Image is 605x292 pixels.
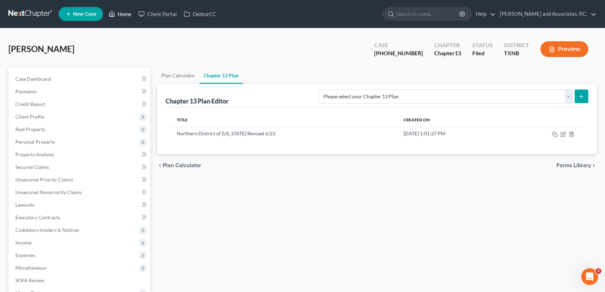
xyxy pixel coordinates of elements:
div: Case [374,41,423,49]
a: Chapter 13 Plan [199,67,243,84]
span: Forms Library [556,163,591,168]
a: Plan Calculator [157,67,199,84]
span: Real Property [15,126,45,132]
a: Case Dashboard [10,73,150,85]
div: Filed [472,49,493,57]
button: Preview [540,41,588,57]
a: Payments [10,85,150,98]
td: [DATE] 1:01:27 PM [398,127,508,140]
iframe: Intercom live chat [581,268,598,285]
a: SOFA Review [10,274,150,287]
span: Expenses [15,252,35,258]
a: Secured Claims [10,161,150,173]
span: New Case [73,12,96,17]
a: Lawsuits [10,199,150,211]
div: District [504,41,529,49]
a: Client Portal [135,8,180,20]
a: Home [105,8,135,20]
a: Unsecured Nonpriority Claims [10,186,150,199]
span: [PERSON_NAME] [8,44,74,54]
button: chevron_left Plan Calculator [157,163,201,168]
span: Lawsuits [15,202,34,208]
span: 13 [455,50,461,56]
a: [PERSON_NAME] and Associates, P.C. [496,8,596,20]
a: DebtorCC [180,8,220,20]
span: 2 [596,268,601,274]
a: Executory Contracts [10,211,150,224]
div: TXNB [504,49,529,57]
div: [PHONE_NUMBER] [374,49,423,57]
span: Client Profile [15,114,44,120]
span: Secured Claims [15,164,49,170]
th: Title [171,113,398,127]
span: Case Dashboard [15,76,51,82]
a: Unsecured Priority Claims [10,173,150,186]
div: Chapter [434,41,461,49]
span: Unsecured Priority Claims [15,177,73,183]
span: Payments [15,88,37,94]
td: Northern District of [US_STATE] Revised 6/23 [171,127,398,140]
i: chevron_left [157,163,163,168]
span: Plan Calculator [163,163,201,168]
div: Status [472,41,493,49]
span: SOFA Review [15,277,44,283]
span: Miscellaneous [15,265,46,271]
span: Credit Report [15,101,45,107]
span: Executory Contracts [15,214,60,220]
i: chevron_right [591,163,597,168]
button: Forms Library chevron_right [556,163,597,168]
span: Unsecured Nonpriority Claims [15,189,82,195]
input: Search by name... [396,7,460,20]
span: Property Analysis [15,151,54,157]
a: Help [472,8,496,20]
span: Codebtors Insiders & Notices [15,227,79,233]
a: Property Analysis [10,148,150,161]
span: Income [15,240,31,245]
div: Chapter [434,49,461,57]
th: Created On [398,113,508,127]
a: Credit Report [10,98,150,111]
div: Chapter 13 Plan Editor [166,97,228,105]
span: Personal Property [15,139,55,145]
